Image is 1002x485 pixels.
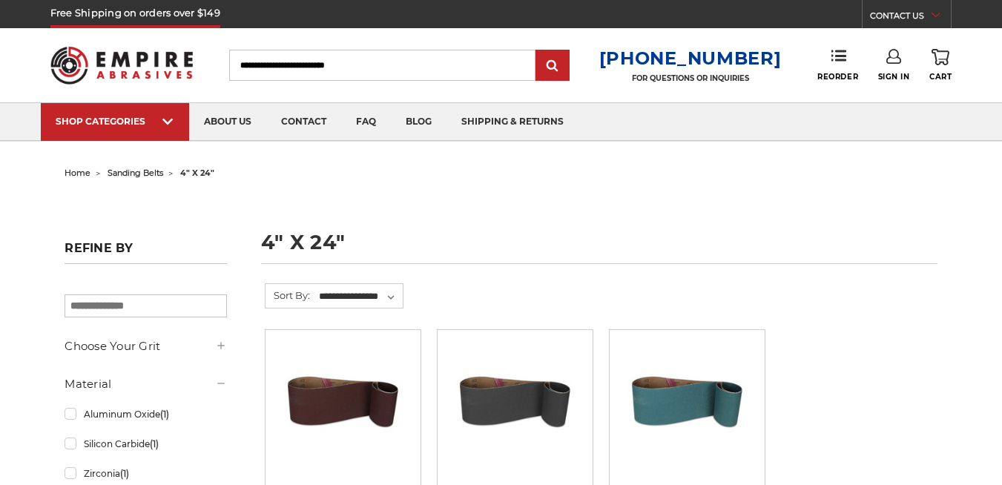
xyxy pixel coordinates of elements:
[65,375,226,393] h5: Material
[65,401,226,427] a: Aluminum Oxide(1)
[276,340,410,475] a: 4" x 24" Aluminum Oxide Sanding Belt
[65,168,90,178] a: home
[266,103,341,141] a: contact
[391,103,446,141] a: blog
[620,340,754,475] a: 4" x 24" Zirconia Sanding Belt
[870,7,951,28] a: CONTACT US
[341,103,391,141] a: faq
[878,72,910,82] span: Sign In
[266,284,310,306] label: Sort By:
[446,103,579,141] a: shipping & returns
[317,286,403,308] select: Sort By:
[150,438,159,449] span: (1)
[627,340,746,459] img: 4" x 24" Zirconia Sanding Belt
[929,72,952,82] span: Cart
[65,431,226,457] a: Silicon Carbide(1)
[929,49,952,82] a: Cart
[599,73,782,83] p: FOR QUESTIONS OR INQUIRIES
[261,232,937,264] h1: 4" x 24"
[120,468,129,479] span: (1)
[817,72,858,82] span: Reorder
[448,340,582,475] a: 4" x 24" Silicon Carbide File Belt
[283,340,402,459] img: 4" x 24" Aluminum Oxide Sanding Belt
[455,340,574,459] img: 4" x 24" Silicon Carbide File Belt
[50,37,193,93] img: Empire Abrasives
[65,337,226,355] h5: Choose Your Grit
[56,116,174,127] div: SHOP CATEGORIES
[108,168,163,178] a: sanding belts
[538,51,567,81] input: Submit
[599,47,782,69] a: [PHONE_NUMBER]
[817,49,858,81] a: Reorder
[160,409,169,420] span: (1)
[180,168,214,178] span: 4" x 24"
[189,103,266,141] a: about us
[65,241,226,264] h5: Refine by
